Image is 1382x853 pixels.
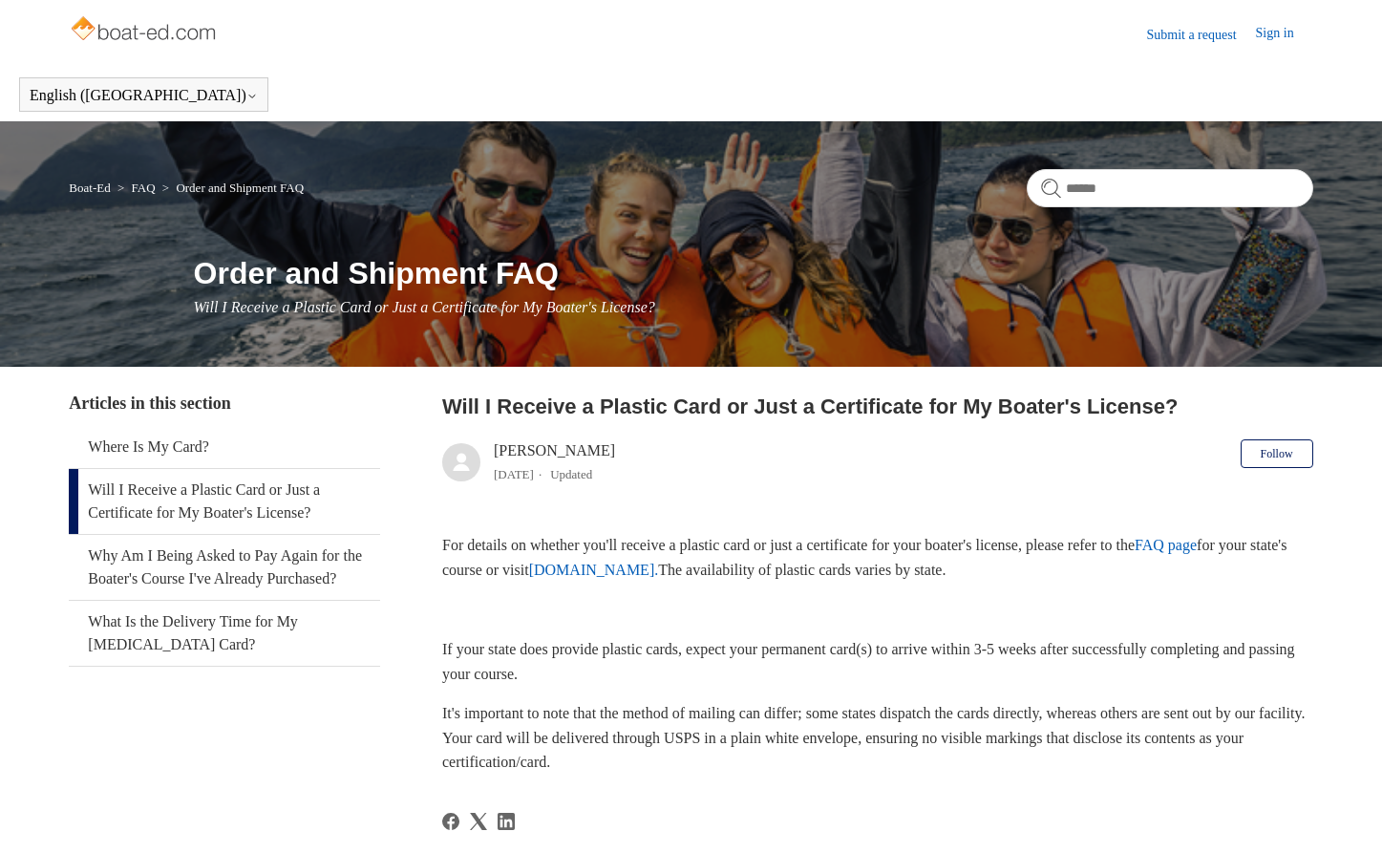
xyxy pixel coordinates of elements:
[442,813,459,830] a: Facebook
[442,813,459,830] svg: Share this page on Facebook
[442,701,1313,775] p: It's important to note that the method of mailing can differ; some states dispatch the cards dire...
[69,181,110,195] a: Boat-Ed
[1146,25,1255,45] a: Submit a request
[176,181,304,195] a: Order and Shipment FAQ
[442,391,1313,422] h2: Will I Receive a Plastic Card or Just a Certificate for My Boater's License?
[470,813,487,830] a: X Corp
[30,87,258,104] button: English ([GEOGRAPHIC_DATA])
[494,439,615,485] div: [PERSON_NAME]
[498,813,515,830] svg: Share this page on LinkedIn
[159,181,304,195] li: Order and Shipment FAQ
[1241,439,1313,468] button: Follow Article
[1256,23,1313,46] a: Sign in
[442,533,1313,582] p: For details on whether you'll receive a plastic card or just a certificate for your boater's lice...
[1135,537,1197,553] a: FAQ page
[69,469,380,534] a: Will I Receive a Plastic Card or Just a Certificate for My Boater's License?
[132,181,156,195] a: FAQ
[114,181,159,195] li: FAQ
[498,813,515,830] a: LinkedIn
[69,426,380,468] a: Where Is My Card?
[442,637,1313,686] p: If your state does provide plastic cards, expect your permanent card(s) to arrive within 3-5 week...
[1027,169,1313,207] input: Search
[69,11,221,50] img: Boat-Ed Help Center home page
[529,562,659,578] a: [DOMAIN_NAME].
[194,250,1313,296] h1: Order and Shipment FAQ
[69,181,114,195] li: Boat-Ed
[69,601,380,666] a: What Is the Delivery Time for My [MEDICAL_DATA] Card?
[194,299,655,315] span: Will I Receive a Plastic Card or Just a Certificate for My Boater's License?
[69,394,230,413] span: Articles in this section
[470,813,487,830] svg: Share this page on X Corp
[69,535,380,600] a: Why Am I Being Asked to Pay Again for the Boater's Course I've Already Purchased?
[494,467,534,481] time: 04/08/2025, 12:43
[550,467,592,481] li: Updated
